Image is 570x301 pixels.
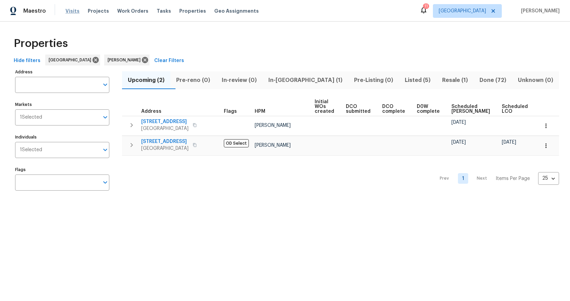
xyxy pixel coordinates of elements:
[403,75,432,85] span: Listed (5)
[315,99,334,114] span: Initial WOs created
[496,175,530,182] p: Items Per Page
[451,120,466,125] span: [DATE]
[174,75,212,85] span: Pre-reno (0)
[100,112,110,122] button: Open
[141,138,189,145] span: [STREET_ADDRESS]
[255,109,265,114] span: HPM
[15,70,109,74] label: Address
[14,40,68,47] span: Properties
[451,140,466,145] span: [DATE]
[220,75,258,85] span: In-review (0)
[15,103,109,107] label: Markets
[179,8,206,14] span: Properties
[502,140,516,145] span: [DATE]
[417,104,440,114] span: D0W complete
[88,8,109,14] span: Projects
[104,55,149,65] div: [PERSON_NAME]
[440,75,470,85] span: Resale (1)
[255,143,291,148] span: [PERSON_NAME]
[424,3,428,10] div: 11
[108,57,143,63] span: [PERSON_NAME]
[255,123,291,128] span: [PERSON_NAME]
[154,57,184,65] span: Clear Filters
[11,55,43,67] button: Hide filters
[267,75,344,85] span: In-[GEOGRAPHIC_DATA] (1)
[100,80,110,89] button: Open
[100,178,110,187] button: Open
[126,75,166,85] span: Upcoming (2)
[518,8,560,14] span: [PERSON_NAME]
[15,168,109,172] label: Flags
[451,104,490,114] span: Scheduled [PERSON_NAME]
[141,145,189,152] span: [GEOGRAPHIC_DATA]
[382,104,405,114] span: DCO complete
[214,8,259,14] span: Geo Assignments
[346,104,371,114] span: DCO submitted
[224,139,249,147] span: OD Select
[439,8,486,14] span: [GEOGRAPHIC_DATA]
[20,115,42,120] span: 1 Selected
[141,125,189,132] span: [GEOGRAPHIC_DATA]
[141,109,161,114] span: Address
[151,55,187,67] button: Clear Filters
[100,145,110,155] button: Open
[458,173,468,184] a: Goto page 1
[117,8,148,14] span: Work Orders
[65,8,80,14] span: Visits
[478,75,508,85] span: Done (72)
[157,9,171,13] span: Tasks
[45,55,100,65] div: [GEOGRAPHIC_DATA]
[20,147,42,153] span: 1 Selected
[14,57,40,65] span: Hide filters
[141,118,189,125] span: [STREET_ADDRESS]
[15,135,109,139] label: Individuals
[49,57,94,63] span: [GEOGRAPHIC_DATA]
[23,8,46,14] span: Maestro
[433,160,559,197] nav: Pagination Navigation
[538,169,559,187] div: 25
[352,75,395,85] span: Pre-Listing (0)
[502,104,528,114] span: Scheduled LCO
[516,75,555,85] span: Unknown (0)
[224,109,237,114] span: Flags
